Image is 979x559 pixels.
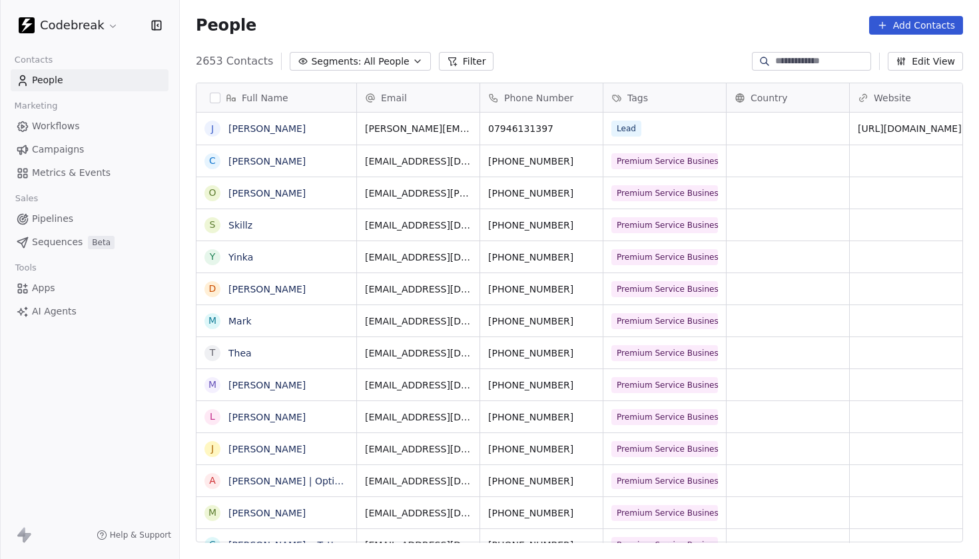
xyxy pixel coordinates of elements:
[196,15,256,35] span: People
[488,282,595,296] span: [PHONE_NUMBER]
[88,236,115,249] span: Beta
[611,249,718,265] span: Premium Service Business Lead
[365,282,472,296] span: [EMAIL_ADDRESS][DOMAIN_NAME]
[488,474,595,488] span: [PHONE_NUMBER]
[365,442,472,456] span: [EMAIL_ADDRESS][DOMAIN_NAME]
[9,50,59,70] span: Contacts
[488,219,595,232] span: [PHONE_NUMBER]
[480,83,603,112] div: Phone Number
[32,166,111,180] span: Metrics & Events
[627,91,648,105] span: Tags
[611,473,718,489] span: Premium Service Business Lead
[611,505,718,521] span: Premium Service Business Lead
[488,251,595,264] span: [PHONE_NUMBER]
[611,313,718,329] span: Premium Service Business Lead
[40,17,105,34] span: Codebreak
[751,91,788,105] span: Country
[611,153,718,169] span: Premium Service Business Lead
[228,188,306,199] a: [PERSON_NAME]
[365,251,472,264] span: [EMAIL_ADDRESS][DOMAIN_NAME]
[488,122,595,135] span: 07946131397
[228,284,306,294] a: [PERSON_NAME]
[210,250,216,264] div: Y
[11,208,168,230] a: Pipelines
[11,231,168,253] a: SequencesBeta
[504,91,573,105] span: Phone Number
[32,304,77,318] span: AI Agents
[727,83,849,112] div: Country
[611,121,641,137] span: Lead
[11,139,168,161] a: Campaigns
[208,314,216,328] div: M
[611,409,718,425] span: Premium Service Business Lead
[488,442,595,456] span: [PHONE_NUMBER]
[488,378,595,392] span: [PHONE_NUMBER]
[9,258,42,278] span: Tools
[228,540,382,550] a: [PERSON_NAME] • Tattoo Artist •
[32,212,73,226] span: Pipelines
[196,83,356,112] div: Full Name
[611,185,718,201] span: Premium Service Business Lead
[365,538,472,552] span: [EMAIL_ADDRESS][DOMAIN_NAME]
[381,91,407,105] span: Email
[19,17,35,33] img: Codebreak_Favicon.png
[32,143,84,157] span: Campaigns
[210,218,216,232] div: S
[611,441,718,457] span: Premium Service Business Lead
[228,476,363,486] a: [PERSON_NAME] | Optimised
[228,444,306,454] a: [PERSON_NAME]
[611,281,718,297] span: Premium Service Business Lead
[888,52,963,71] button: Edit View
[858,123,962,134] a: [URL][DOMAIN_NAME]
[97,530,171,540] a: Help & Support
[603,83,726,112] div: Tags
[11,300,168,322] a: AI Agents
[365,122,472,135] span: [PERSON_NAME][EMAIL_ADDRESS][DOMAIN_NAME]
[488,155,595,168] span: [PHONE_NUMBER]
[364,55,409,69] span: All People
[439,52,494,71] button: Filter
[11,69,168,91] a: People
[365,219,472,232] span: [EMAIL_ADDRESS][DOMAIN_NAME]
[208,186,216,200] div: O
[874,91,911,105] span: Website
[365,378,472,392] span: [EMAIL_ADDRESS][DOMAIN_NAME]
[210,346,216,360] div: T
[196,53,273,69] span: 2653 Contacts
[210,410,215,424] div: L
[365,474,472,488] span: [EMAIL_ADDRESS][DOMAIN_NAME]
[209,538,216,552] div: C
[228,220,252,231] a: Skillz
[211,122,214,136] div: J
[611,537,718,553] span: Premium Service Business Lead
[9,189,44,209] span: Sales
[228,348,252,358] a: Thea
[357,83,480,112] div: Email
[488,506,595,520] span: [PHONE_NUMBER]
[16,14,121,37] button: Codebreak
[11,277,168,299] a: Apps
[208,378,216,392] div: M
[365,506,472,520] span: [EMAIL_ADDRESS][DOMAIN_NAME]
[11,162,168,184] a: Metrics & Events
[365,155,472,168] span: [EMAIL_ADDRESS][DOMAIN_NAME]
[869,16,963,35] button: Add Contacts
[228,380,306,390] a: [PERSON_NAME]
[208,506,216,520] div: M
[209,474,216,488] div: A
[228,316,252,326] a: Mark
[365,346,472,360] span: [EMAIL_ADDRESS][DOMAIN_NAME]
[110,530,171,540] span: Help & Support
[488,410,595,424] span: [PHONE_NUMBER]
[9,96,63,116] span: Marketing
[211,442,214,456] div: J
[850,83,972,112] div: Website
[488,187,595,200] span: [PHONE_NUMBER]
[196,113,357,543] div: grid
[311,55,361,69] span: Segments:
[11,115,168,137] a: Workflows
[611,345,718,361] span: Premium Service Business Lead
[228,252,253,263] a: Yinka
[228,156,306,167] a: [PERSON_NAME]
[488,314,595,328] span: [PHONE_NUMBER]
